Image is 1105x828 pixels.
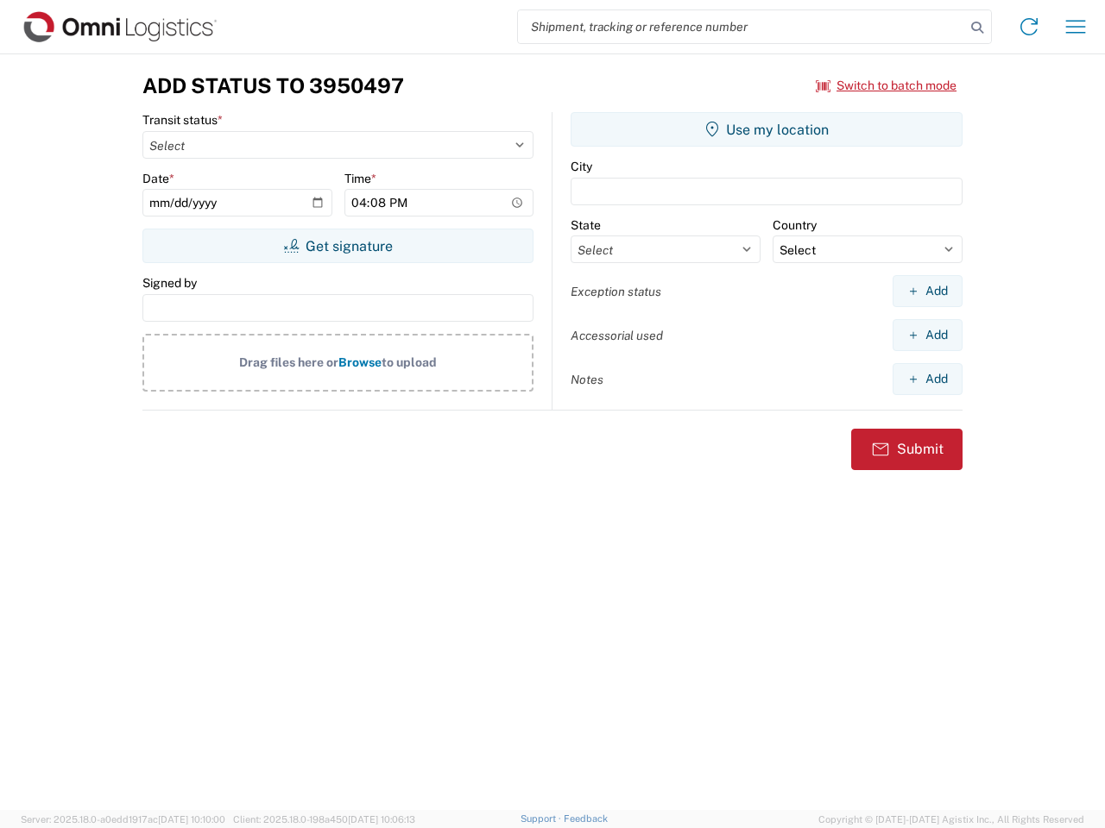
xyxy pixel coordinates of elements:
[142,229,534,263] button: Get signature
[344,171,376,186] label: Time
[816,72,957,100] button: Switch to batch mode
[893,319,963,351] button: Add
[21,814,225,825] span: Server: 2025.18.0-a0edd1917ac
[142,73,404,98] h3: Add Status to 3950497
[571,328,663,343] label: Accessorial used
[142,112,223,128] label: Transit status
[893,363,963,395] button: Add
[521,813,564,824] a: Support
[773,217,817,233] label: Country
[338,355,382,369] span: Browse
[571,217,601,233] label: State
[518,10,965,43] input: Shipment, tracking or reference number
[239,355,338,369] span: Drag files here or
[571,372,603,387] label: Notes
[348,814,415,825] span: [DATE] 10:06:13
[571,112,963,147] button: Use my location
[851,429,963,470] button: Submit
[382,355,437,369] span: to upload
[893,275,963,307] button: Add
[564,813,608,824] a: Feedback
[158,814,225,825] span: [DATE] 10:10:00
[233,814,415,825] span: Client: 2025.18.0-198a450
[142,171,174,186] label: Date
[571,284,661,299] label: Exception status
[571,159,592,174] label: City
[142,275,197,291] label: Signed by
[818,812,1084,827] span: Copyright © [DATE]-[DATE] Agistix Inc., All Rights Reserved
